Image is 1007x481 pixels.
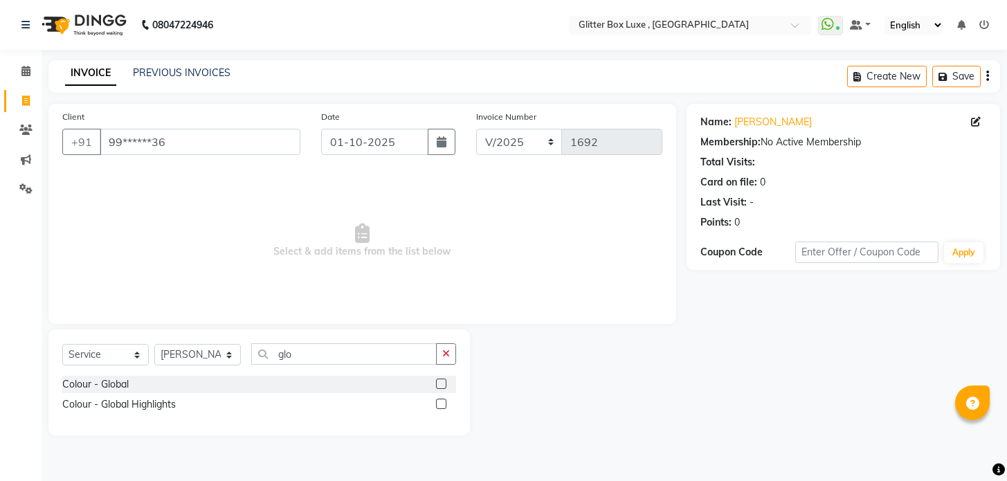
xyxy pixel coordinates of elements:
div: Name: [700,115,732,129]
a: [PERSON_NAME] [734,115,812,129]
img: logo [35,6,130,44]
div: - [750,195,754,210]
span: Select & add items from the list below [62,172,662,310]
div: No Active Membership [700,135,986,149]
div: Membership: [700,135,761,149]
div: Points: [700,215,732,230]
a: PREVIOUS INVOICES [133,66,230,79]
label: Date [321,111,340,123]
iframe: chat widget [949,426,993,467]
div: 0 [760,175,765,190]
div: Colour - Global [62,377,129,392]
div: Colour - Global Highlights [62,397,176,412]
b: 08047224946 [152,6,213,44]
div: 0 [734,215,740,230]
button: +91 [62,129,101,155]
label: Client [62,111,84,123]
div: Total Visits: [700,155,755,170]
input: Search by Name/Mobile/Email/Code [100,129,300,155]
div: Card on file: [700,175,757,190]
button: Create New [847,66,927,87]
input: Enter Offer / Coupon Code [795,242,938,263]
a: INVOICE [65,61,116,86]
button: Apply [944,242,983,263]
button: Save [932,66,981,87]
div: Last Visit: [700,195,747,210]
input: Search or Scan [251,343,437,365]
div: Coupon Code [700,245,796,260]
label: Invoice Number [476,111,536,123]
